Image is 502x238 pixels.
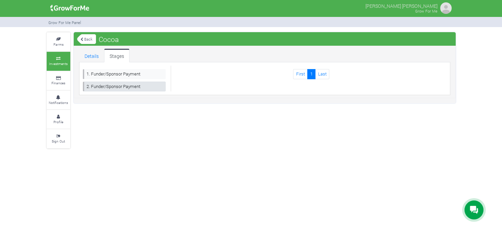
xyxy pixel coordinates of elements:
small: Grow For Me Panel [48,20,81,25]
a: 1 [307,69,315,79]
small: Finances [51,81,65,85]
a: Stages [104,49,129,62]
a: Back [77,34,96,45]
img: growforme image [48,1,92,15]
a: Details [79,49,104,62]
small: Notifications [49,100,68,105]
a: First [293,69,308,79]
span: Cocoa [97,33,120,46]
a: 2. Funder/Sponsor Payment [83,82,166,91]
nav: Page Navigation [176,69,447,79]
a: Profile [47,110,70,129]
a: Sign Out [47,129,70,148]
small: Farms [53,42,64,47]
a: Investments [47,52,70,70]
small: Grow For Me [415,8,437,14]
a: Farms [47,33,70,51]
img: growforme image [439,1,453,15]
small: Profile [53,120,63,124]
small: Investments [49,61,68,66]
a: Notifications [47,91,70,109]
a: 1. Funder/Sponsor Payment [83,69,166,79]
small: Sign Out [52,139,65,144]
p: [PERSON_NAME] [PERSON_NAME] [365,1,437,9]
a: Last [315,69,329,79]
a: Finances [47,71,70,90]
